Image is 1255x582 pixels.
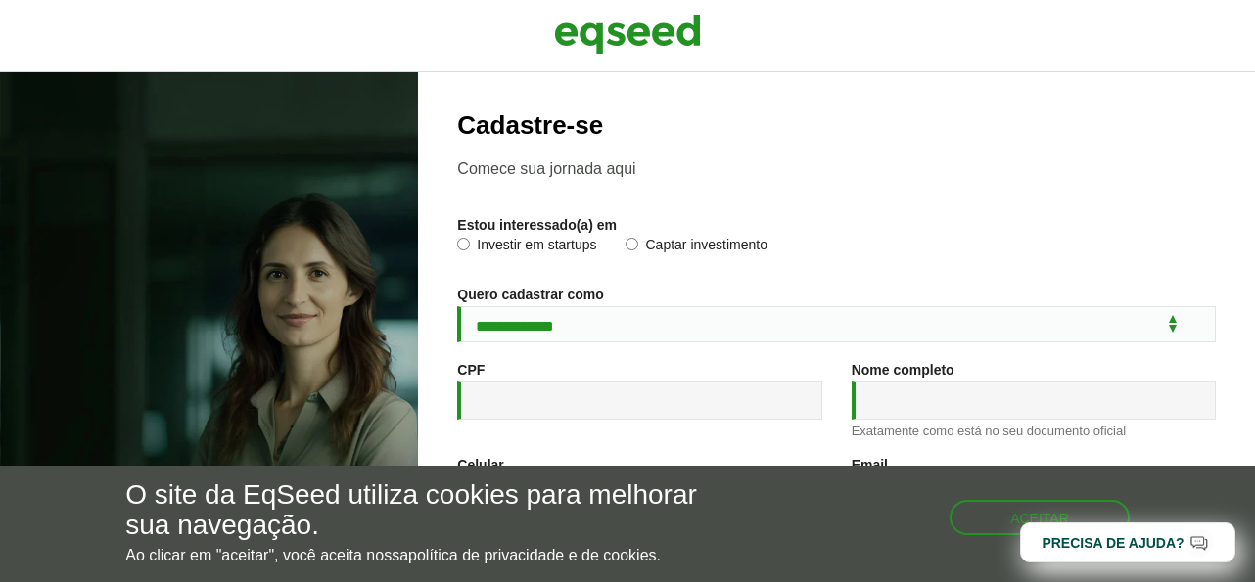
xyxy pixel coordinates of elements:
[408,548,657,563] a: política de privacidade e de cookies
[852,425,1216,437] div: Exatamente como está no seu documento oficial
[457,238,596,257] label: Investir em startups
[852,363,954,377] label: Nome completo
[125,546,727,564] p: Ao clicar em "aceitar", você aceita nossa .
[457,238,470,250] input: Investir em startups
[457,159,1216,178] p: Comece sua jornada aqui
[626,238,638,250] input: Captar investimento
[626,238,767,257] label: Captar investimento
[457,288,603,301] label: Quero cadastrar como
[457,363,485,377] label: CPF
[457,458,503,471] label: Celular
[125,480,727,541] h5: O site da EqSeed utiliza cookies para melhorar sua navegação.
[852,458,888,471] label: Email
[457,218,617,232] label: Estou interessado(a) em
[950,500,1130,535] button: Aceitar
[457,112,1216,140] h2: Cadastre-se
[554,10,701,59] img: EqSeed Logo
